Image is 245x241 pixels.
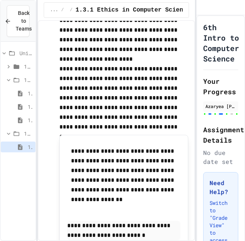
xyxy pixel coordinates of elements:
span: 1.3.1 Ethics in Computer Science [28,143,32,151]
span: 1.1: Exploring CS Careers [24,63,32,70]
h2: Assignment Details [203,124,238,145]
span: 1.2.2 Review - Professional Communication [28,103,32,111]
h3: Need Help? [210,178,232,196]
span: ... [50,7,58,13]
span: Back to Teams [16,9,32,33]
span: 1.2.3 Professional Communication Challenge [28,116,32,124]
span: Unit 1: Careers & Professionalism [19,49,32,57]
div: Azaryea [PERSON_NAME] [205,103,236,110]
span: / [61,7,64,13]
span: 1.2.1 Professional Communication [28,89,32,97]
div: No due date set [203,148,238,166]
h1: 6th Intro to Computer Science [203,22,239,64]
span: / [70,7,72,13]
span: 1.3.1 Ethics in Computer Science [75,6,190,15]
span: 1.3: Ethics in Computing [24,130,32,137]
button: Back to Teams [7,5,30,37]
span: 1.2: Professional Communication [24,76,32,84]
h2: Your Progress [203,76,238,97]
